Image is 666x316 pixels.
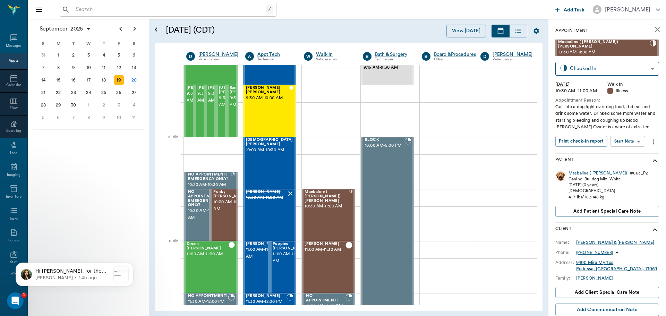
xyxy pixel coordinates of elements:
[7,172,20,178] div: Imaging
[129,88,139,97] div: Saturday, September 27, 2025
[188,207,220,221] span: 10:30 AM - 11:00 AM
[305,190,349,203] span: Maebaline ( [PERSON_NAME]) [PERSON_NAME]
[569,188,648,194] div: [DEMOGRAPHIC_DATA]
[114,88,124,97] div: Friday, September 26, 2025
[81,39,96,49] div: W
[243,137,297,189] div: CHECKED_OUT, 10:00 AM - 10:30 AM
[8,238,19,243] div: Forms
[573,207,641,215] span: Add patient Special Care Note
[555,259,576,266] div: Address:
[73,5,266,15] input: Search
[69,113,78,122] div: Tuesday, October 7, 2025
[305,246,345,253] span: 11:00 AM - 11:30 AM
[558,49,650,56] span: 10:30 AM - 11:00 AM
[211,189,237,241] div: CHECKED_OUT, 10:30 AM - 11:00 AM
[555,206,659,217] button: Add patient Special Care Note
[198,57,238,62] div: Veterinarian
[480,52,489,61] div: D
[555,27,588,34] p: Appointment
[257,57,294,62] div: Technician
[96,39,111,49] div: T
[364,64,404,71] span: 9:15 AM - 9:30 AM
[246,147,293,154] span: 10:00 AM - 10:30 AM
[160,134,178,151] div: 10 AM
[188,181,231,188] span: 10:20 AM - 10:30 AM
[555,81,607,88] div: [DATE]
[39,88,48,97] div: Sunday, September 21, 2025
[553,3,587,16] button: Add Task
[197,86,232,90] span: [PERSON_NAME]
[184,241,238,293] div: CHECKED_OUT, 11:00 AM - 11:30 AM
[187,90,221,104] span: 9:30 AM - 10:00 AM
[39,75,48,85] div: Sunday, September 14, 2025
[99,50,109,60] div: Thursday, September 4, 2025
[213,199,248,213] span: 10:30 AM - 11:00 AM
[186,52,195,61] div: D
[32,3,46,17] button: Close drawer
[84,75,94,85] div: Wednesday, September 17, 2025
[184,172,238,189] div: BOOKED, 10:20 AM - 10:30 AM
[246,294,287,298] span: [PERSON_NAME]
[111,39,127,49] div: F
[213,190,248,199] span: Punky [PERSON_NAME]
[576,239,654,246] div: [PERSON_NAME] & [PERSON_NAME]
[69,100,78,110] div: Tuesday, September 30, 2025
[558,40,650,49] span: Maebaline ( [PERSON_NAME]) [PERSON_NAME]
[198,51,238,58] a: [PERSON_NAME]
[555,275,576,281] div: Family:
[53,75,63,85] div: Monday, September 15, 2025
[375,51,411,58] a: Bath & Surgery
[99,100,109,110] div: Thursday, October 2, 2025
[555,225,572,234] p: Client
[10,151,17,156] div: Labs
[216,85,227,137] div: CHECKED_OUT, 9:30 AM - 10:00 AM
[39,100,48,110] div: Sunday, September 28, 2025
[84,63,94,72] div: Wednesday, September 10, 2025
[69,63,78,72] div: Tuesday, September 9, 2025
[575,289,640,296] span: Add client Special Care Note
[84,113,94,122] div: Wednesday, October 8, 2025
[273,242,307,251] span: Puppies [PERSON_NAME]
[21,292,27,298] span: 1
[422,52,430,61] div: B
[129,100,139,110] div: Saturday, October 4, 2025
[114,113,124,122] div: Friday, October 10, 2025
[446,25,486,37] button: View [DATE]
[555,249,576,256] div: Phone:
[257,51,294,58] a: Appt Tech
[304,52,313,61] div: W
[184,85,195,137] div: CHECKED_OUT, 9:30 AM - 10:00 AM
[316,57,352,62] div: Veterinarian
[187,251,229,258] span: 11:00 AM - 11:30 AM
[99,75,109,85] div: Thursday, September 18, 2025
[84,100,94,110] div: Wednesday, October 1, 2025
[266,5,273,14] div: /
[493,51,532,58] a: [PERSON_NAME]
[160,238,178,255] div: 11 AM
[361,59,414,85] div: NOT_CONFIRMED, 9:15 AM - 9:30 AM
[555,287,659,298] button: Add client Special Care Note
[230,95,264,109] span: 9:30 AM - 10:00 AM
[246,246,281,260] span: 11:00 AM - 11:30 AM
[197,90,232,104] span: 9:30 AM - 10:00 AM
[306,303,345,310] span: 11:30 AM - 12:00 PM
[365,142,404,149] span: 10:00 AM - 5:00 PM
[36,39,51,49] div: S
[302,241,355,293] div: CHECKED_OUT, 11:00 AM - 11:30 AM
[84,50,94,60] div: Wednesday, September 3, 2025
[53,100,63,110] div: Monday, September 29, 2025
[555,170,566,181] img: Profile Image
[434,51,476,58] div: Board &Procedures
[99,88,109,97] div: Thursday, September 25, 2025
[607,88,659,94] div: Illness
[648,136,659,148] button: more
[569,182,648,188] div: [DATE] (3 years)
[493,57,532,62] div: Veterinarian
[576,275,613,281] a: [PERSON_NAME]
